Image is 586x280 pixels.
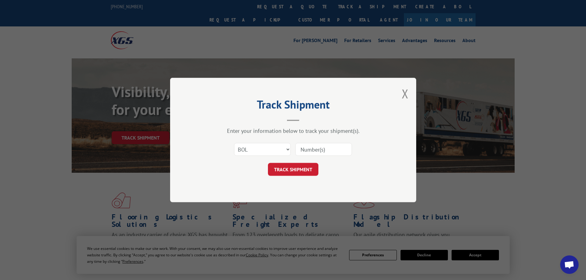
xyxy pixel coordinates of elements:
h2: Track Shipment [201,100,385,112]
a: Open chat [560,255,579,274]
button: Close modal [402,85,409,102]
button: TRACK SHIPMENT [268,163,318,176]
input: Number(s) [295,143,352,156]
div: Enter your information below to track your shipment(s). [201,127,385,134]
